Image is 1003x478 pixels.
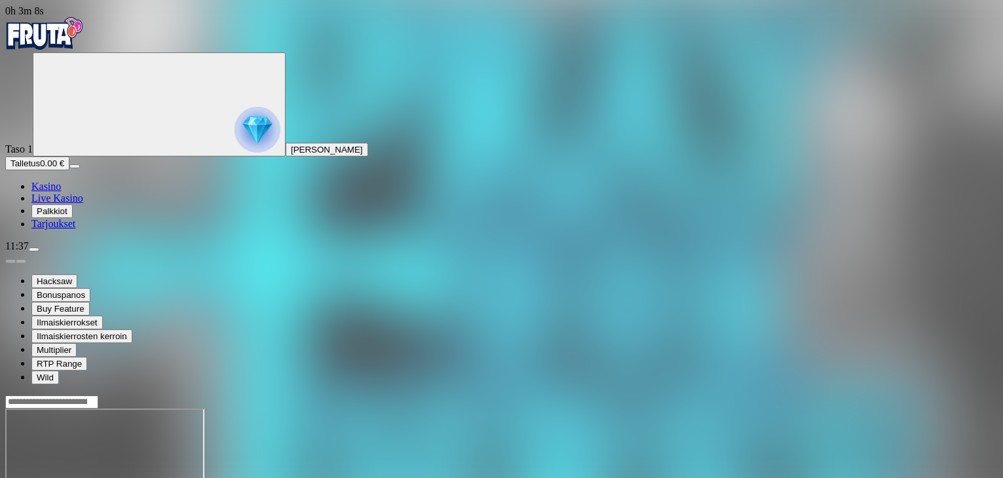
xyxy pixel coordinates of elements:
[31,357,87,371] button: RTP Range
[5,181,998,230] nav: Main menu
[33,52,286,156] button: reward progress
[235,107,280,153] img: reward progress
[5,143,33,155] span: Taso 1
[37,318,98,327] span: Ilmaiskierrokset
[5,17,84,50] img: Fruta
[31,343,77,357] button: Multiplier
[31,193,83,204] a: Live Kasino
[40,158,64,168] span: 0.00 €
[31,218,75,229] a: Tarjoukset
[5,5,44,16] span: user session time
[29,248,39,251] button: menu
[37,304,85,314] span: Buy Feature
[291,145,363,155] span: [PERSON_NAME]
[37,206,67,216] span: Palkkiot
[5,395,98,409] input: Search
[31,181,61,192] a: Kasino
[37,359,82,369] span: RTP Range
[69,164,80,168] button: menu
[31,302,90,316] button: Buy Feature
[286,143,368,156] button: [PERSON_NAME]
[31,371,59,384] button: Wild
[31,316,103,329] button: Ilmaiskierrokset
[5,156,69,170] button: Talletusplus icon0.00 €
[10,158,40,168] span: Talletus
[37,345,71,355] span: Multiplier
[5,17,998,230] nav: Primary
[31,329,132,343] button: Ilmaiskierrosten kerroin
[5,259,16,263] button: prev slide
[37,331,127,341] span: Ilmaiskierrosten kerroin
[37,290,85,300] span: Bonuspanos
[31,288,90,302] button: Bonuspanos
[5,41,84,52] a: Fruta
[31,204,73,218] button: Palkkiot
[37,276,72,286] span: Hacksaw
[37,373,54,382] span: Wild
[31,274,77,288] button: Hacksaw
[16,259,26,263] button: next slide
[5,240,29,251] span: 11:37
